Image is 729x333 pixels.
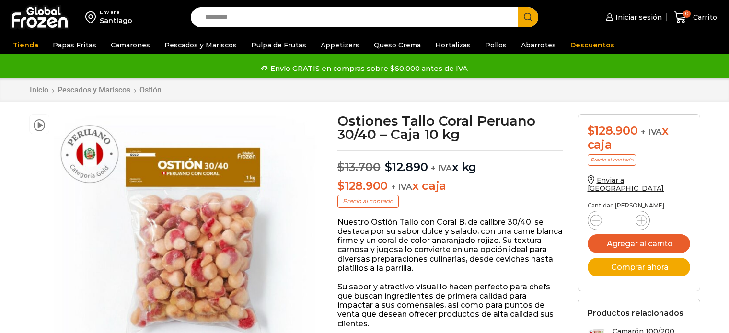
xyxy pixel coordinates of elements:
a: Camarones [106,36,155,54]
span: Carrito [691,12,717,22]
h1: Ostiones Tallo Coral Peruano 30/40 – Caja 10 kg [337,114,563,141]
bdi: 128.900 [588,124,638,138]
a: Abarrotes [516,36,561,54]
a: Enviar a [GEOGRAPHIC_DATA] [588,176,664,193]
button: Comprar ahora [588,258,690,276]
div: x caja [588,124,690,152]
span: + IVA [391,182,412,192]
button: Search button [518,7,538,27]
img: address-field-icon.svg [85,9,100,25]
a: Tienda [8,36,43,54]
span: Iniciar sesión [613,12,662,22]
p: Cantidad [PERSON_NAME] [588,202,690,209]
a: Descuentos [566,36,619,54]
a: Papas Fritas [48,36,101,54]
div: Santiago [100,16,132,25]
a: Pescados y Mariscos [57,85,131,94]
a: Ostión [139,85,162,94]
p: Nuestro Ostión Tallo con Coral B, de calibre 30/40, se destaca por su sabor dulce y salado, con u... [337,218,563,273]
a: Inicio [29,85,49,94]
h2: Productos relacionados [588,309,683,318]
a: 0 Carrito [671,6,719,29]
bdi: 13.700 [337,160,380,174]
p: x caja [337,179,563,193]
bdi: 12.890 [385,160,428,174]
span: + IVA [641,127,662,137]
a: Pollos [480,36,511,54]
p: Precio al contado [337,195,399,207]
a: Appetizers [316,36,364,54]
p: Precio al contado [588,154,636,166]
a: Pescados y Mariscos [160,36,242,54]
div: Enviar a [100,9,132,16]
span: $ [337,179,345,193]
a: Pulpa de Frutas [246,36,311,54]
input: Product quantity [610,214,628,227]
button: Agregar al carrito [588,234,690,253]
p: x kg [337,150,563,174]
span: $ [385,160,392,174]
p: Su sabor y atractivo visual lo hacen perfecto para chefs que buscan ingredientes de primera calid... [337,282,563,328]
span: + IVA [431,163,452,173]
a: Iniciar sesión [603,8,662,27]
span: $ [588,124,595,138]
span: $ [337,160,345,174]
a: Queso Crema [369,36,426,54]
bdi: 128.900 [337,179,388,193]
nav: Breadcrumb [29,85,162,94]
a: Hortalizas [430,36,475,54]
span: 0 [683,10,691,18]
